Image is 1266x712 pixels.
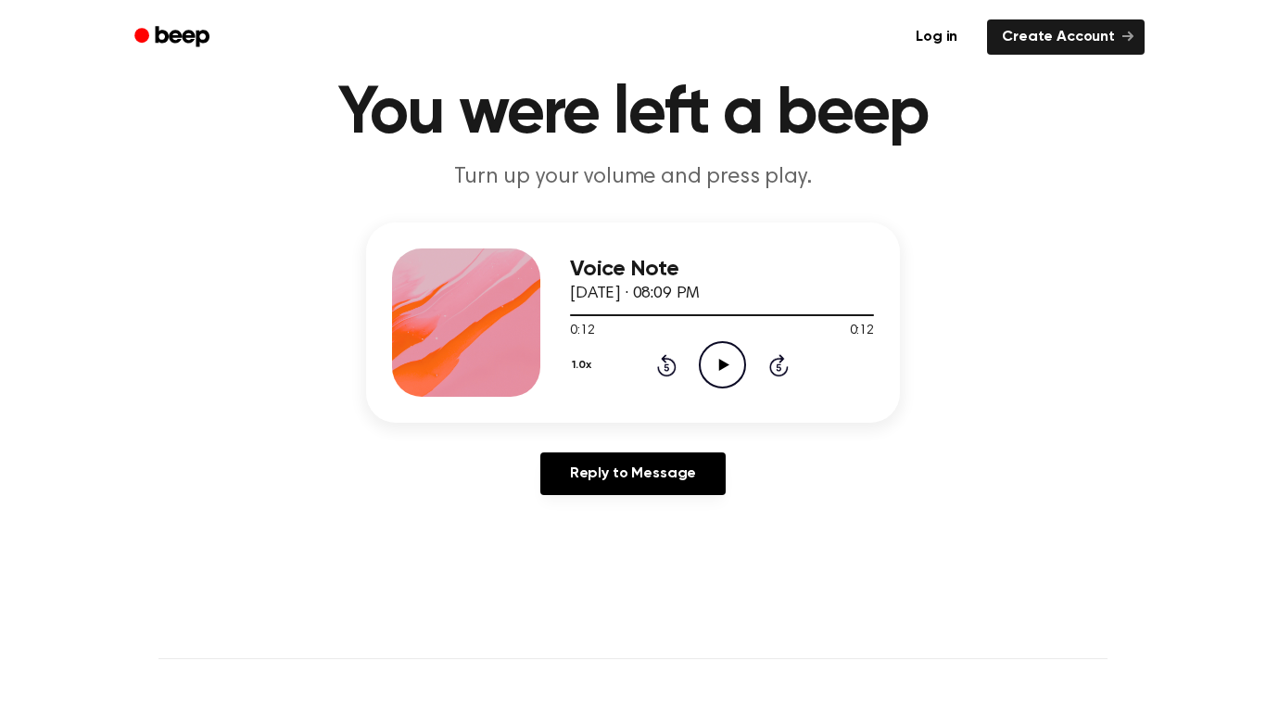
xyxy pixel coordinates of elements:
[897,16,976,58] a: Log in
[570,286,700,302] span: [DATE] · 08:09 PM
[121,19,226,56] a: Beep
[570,322,594,341] span: 0:12
[570,350,598,381] button: 1.0x
[540,452,726,495] a: Reply to Message
[158,81,1108,147] h1: You were left a beep
[570,257,874,282] h3: Voice Note
[850,322,874,341] span: 0:12
[277,162,989,193] p: Turn up your volume and press play.
[987,19,1145,55] a: Create Account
